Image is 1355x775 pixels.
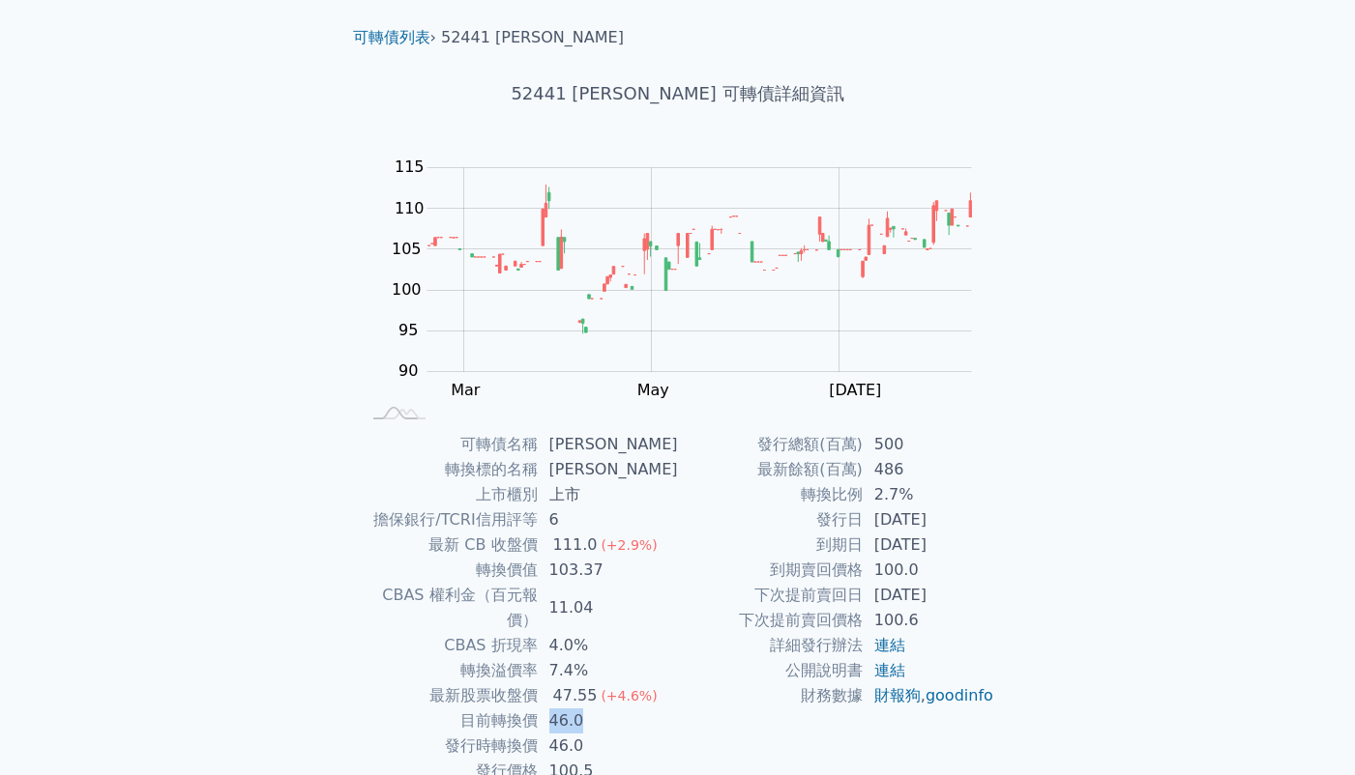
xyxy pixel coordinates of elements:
td: , [863,683,995,708]
a: goodinfo [926,686,993,704]
a: 財報狗 [874,686,921,704]
a: 連結 [874,661,905,679]
td: 最新股票收盤價 [361,683,538,708]
span: (+4.6%) [601,688,657,703]
td: 詳細發行辦法 [678,633,863,658]
td: 6 [538,507,678,532]
td: 轉換標的名稱 [361,457,538,482]
td: 下次提前賣回價格 [678,608,863,633]
td: 擔保銀行/TCRI信用評等 [361,507,538,532]
td: CBAS 折現率 [361,633,538,658]
tspan: 100 [392,280,422,299]
td: [PERSON_NAME] [538,457,678,482]
td: 100.6 [863,608,995,633]
tspan: 110 [395,199,425,217]
td: 可轉債名稱 [361,432,538,457]
td: 103.37 [538,558,678,583]
td: 46.0 [538,733,678,759]
td: 轉換比例 [678,482,863,507]
h1: 52441 [PERSON_NAME] 可轉債詳細資訊 [338,80,1018,107]
td: 轉換溢價率 [361,658,538,683]
td: 公開說明書 [678,658,863,683]
g: Series [427,185,971,333]
td: 發行日 [678,507,863,532]
g: Chart [382,158,1001,399]
tspan: 95 [398,321,418,339]
td: 100.0 [863,558,995,583]
td: 11.04 [538,583,678,633]
td: [DATE] [863,507,995,532]
div: 47.55 [549,683,602,708]
tspan: 105 [392,240,422,258]
td: 486 [863,457,995,482]
td: 500 [863,432,995,457]
td: 下次提前賣回日 [678,583,863,608]
td: 7.4% [538,658,678,683]
span: (+2.9%) [601,537,657,553]
td: 財務數據 [678,683,863,708]
td: 發行總額(百萬) [678,432,863,457]
td: 上市 [538,482,678,507]
td: [PERSON_NAME] [538,432,678,457]
td: 目前轉換價 [361,708,538,733]
td: 4.0% [538,633,678,658]
td: [DATE] [863,532,995,558]
td: 最新 CB 收盤價 [361,532,538,558]
td: 到期日 [678,532,863,558]
tspan: 90 [398,361,418,380]
td: 2.7% [863,482,995,507]
a: 連結 [874,636,905,654]
li: › [353,26,436,49]
td: 發行時轉換價 [361,733,538,759]
td: 最新餘額(百萬) [678,457,863,482]
td: CBAS 權利金（百元報價） [361,583,538,633]
td: 46.0 [538,708,678,733]
td: 轉換價值 [361,558,538,583]
td: [DATE] [863,583,995,608]
tspan: [DATE] [829,381,881,399]
tspan: Mar [451,381,481,399]
a: 可轉債列表 [353,28,430,46]
div: 111.0 [549,532,602,558]
tspan: 115 [395,158,425,176]
td: 上市櫃別 [361,482,538,507]
td: 到期賣回價格 [678,558,863,583]
tspan: May [637,381,669,399]
li: 52441 [PERSON_NAME] [441,26,624,49]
